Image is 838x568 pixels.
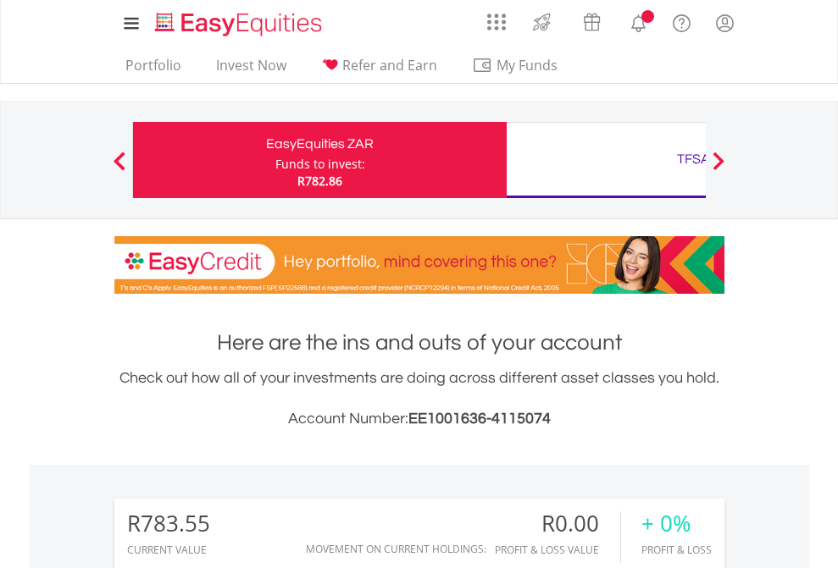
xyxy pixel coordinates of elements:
div: Funds to invest: [275,156,365,173]
a: Home page [148,4,329,38]
span: Refer and Earn [342,56,437,74]
button: Previous [103,160,136,177]
div: Movement on Current Holdings: [306,543,486,554]
span: R782.86 [297,173,342,189]
div: R783.55 [127,511,210,536]
img: grid-menu-icon.svg [487,13,506,31]
div: EasyEquities ZAR [143,132,497,156]
span: EE1001636-4115074 [408,411,551,427]
a: Invest Now [209,57,293,83]
a: Vouchers [567,4,617,36]
a: Notifications [617,4,660,38]
a: My Profile [703,4,746,41]
a: AppsGrid [476,4,517,31]
div: R0.00 [495,511,620,536]
div: Profit & Loss [641,544,712,555]
h1: Here are the ins and outs of your account [114,328,724,358]
a: Refer and Earn [314,57,444,83]
div: + 0% [641,511,712,536]
div: CURRENT VALUE [127,544,210,555]
span: My Funds [472,54,583,76]
img: EasyCredit Promotion Banner [114,236,724,294]
button: Next [702,160,735,177]
img: vouchers-v2.svg [578,8,606,36]
h3: Account Number: [114,407,724,431]
a: FAQ's and Support [660,4,703,38]
div: Check out how all of your investments are doing across different asset classes you hold. [114,367,724,431]
a: Portfolio [119,57,188,83]
div: Profit & Loss Value [495,544,620,555]
img: EasyEquities_Logo.png [152,10,329,38]
img: thrive-v2.svg [528,8,556,36]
